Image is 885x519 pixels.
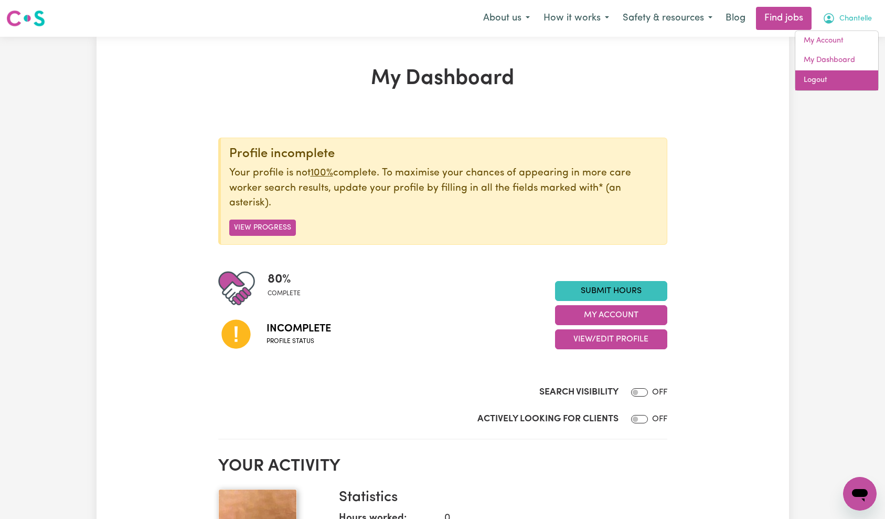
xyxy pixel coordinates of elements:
button: View Progress [229,220,296,236]
iframe: Button to launch messaging window [843,477,877,511]
h1: My Dashboard [218,66,667,91]
a: Careseekers logo [6,6,45,30]
div: My Account [795,30,879,91]
img: Careseekers logo [6,9,45,28]
span: Chantelle [839,13,872,25]
button: My Account [816,7,879,29]
span: complete [268,289,301,298]
a: My Dashboard [795,50,878,70]
a: Submit Hours [555,281,667,301]
a: Blog [719,7,752,30]
span: OFF [652,388,667,397]
h3: Statistics [339,489,659,507]
p: Your profile is not complete. To maximise your chances of appearing in more care worker search re... [229,166,658,211]
button: View/Edit Profile [555,329,667,349]
span: 80 % [268,270,301,289]
a: My Account [795,31,878,51]
h2: Your activity [218,456,667,476]
label: Search Visibility [539,386,619,399]
u: 100% [311,168,333,178]
label: Actively Looking for Clients [477,412,619,426]
span: Profile status [266,337,331,346]
button: How it works [537,7,616,29]
div: Profile completeness: 80% [268,270,309,307]
span: Incomplete [266,321,331,337]
button: About us [476,7,537,29]
button: Safety & resources [616,7,719,29]
div: Profile incomplete [229,147,658,162]
button: My Account [555,305,667,325]
span: OFF [652,415,667,423]
a: Logout [795,70,878,90]
a: Find jobs [756,7,812,30]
